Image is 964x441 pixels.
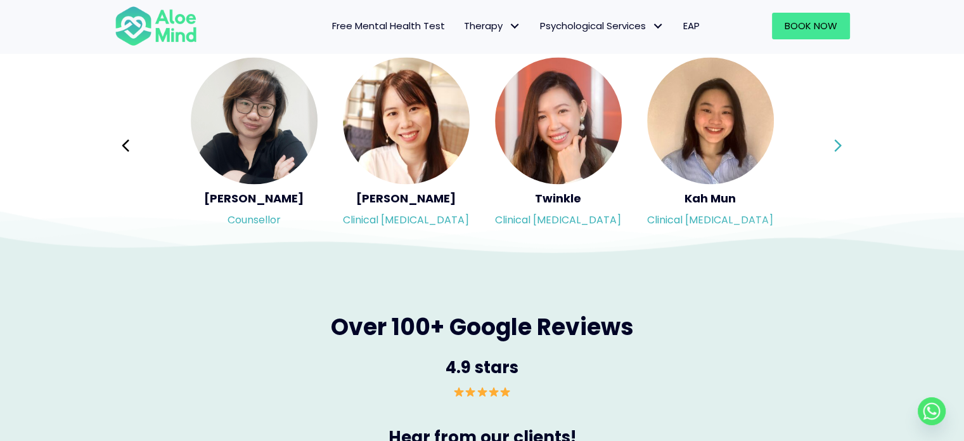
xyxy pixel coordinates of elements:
[454,386,464,397] img: ⭐
[495,56,622,235] div: Slide 9 of 3
[495,57,622,234] a: <h5>Twinkle</h5><p>Clinical psychologist</p> TwinkleClinical [MEDICAL_DATA]
[785,19,837,32] span: Book Now
[489,386,499,397] img: ⭐
[331,310,634,343] span: Over 100+ Google Reviews
[647,57,774,234] a: <h5>Kah Mun</h5><p>Clinical psychologist</p> Kah MunClinical [MEDICAL_DATA]
[647,57,774,184] img: <h5>Kah Mun</h5><p>Clinical psychologist</p>
[495,57,622,184] img: <h5>Twinkle</h5><p>Clinical psychologist</p>
[343,57,470,234] a: <h5>Kher Yin</h5><p>Clinical psychologist</p> [PERSON_NAME]Clinical [MEDICAL_DATA]
[191,190,318,206] h5: [PERSON_NAME]
[918,397,946,425] a: Whatsapp
[674,13,709,39] a: EAP
[115,5,197,47] img: Aloe mind Logo
[343,56,470,235] div: Slide 8 of 3
[495,190,622,206] h5: Twinkle
[323,13,454,39] a: Free Mental Health Test
[647,56,774,235] div: Slide 10 of 3
[191,57,318,184] img: <h5>Yvonne</h5><p>Counsellor</p>
[343,57,470,184] img: <h5>Kher Yin</h5><p>Clinical psychologist</p>
[477,386,487,397] img: ⭐
[465,386,475,397] img: ⭐
[683,19,700,32] span: EAP
[649,17,667,36] span: Psychological Services: submenu
[332,19,445,32] span: Free Mental Health Test
[540,19,664,32] span: Psychological Services
[214,13,709,39] nav: Menu
[464,19,521,32] span: Therapy
[506,17,524,36] span: Therapy: submenu
[191,56,318,235] div: Slide 7 of 3
[647,190,774,206] h5: Kah Mun
[446,355,518,378] span: 4.9 stars
[454,13,530,39] a: TherapyTherapy: submenu
[343,190,470,206] h5: [PERSON_NAME]
[500,386,510,397] img: ⭐
[530,13,674,39] a: Psychological ServicesPsychological Services: submenu
[191,57,318,234] a: <h5>Yvonne</h5><p>Counsellor</p> [PERSON_NAME]Counsellor
[772,13,850,39] a: Book Now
